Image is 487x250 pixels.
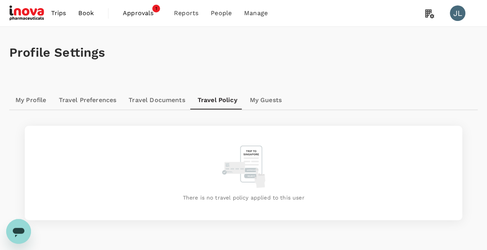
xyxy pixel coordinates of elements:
[31,194,456,201] p: There is no travel policy applied to this user
[174,9,198,18] span: Reports
[211,9,232,18] span: People
[53,91,123,109] a: Travel Preferences
[9,45,478,60] h1: Profile Settings
[450,5,465,21] div: JL
[191,91,244,109] a: Travel Policy
[6,219,31,244] iframe: Button to launch messaging window
[51,9,66,18] span: Trips
[244,91,288,109] a: My Guests
[9,5,45,22] img: iNova Pharmaceuticals
[152,5,160,12] span: 1
[219,141,269,192] img: Policy Empty
[123,9,162,18] span: Approvals
[9,91,53,109] a: My Profile
[78,9,94,18] span: Book
[244,9,268,18] span: Manage
[122,91,191,109] a: Travel Documents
